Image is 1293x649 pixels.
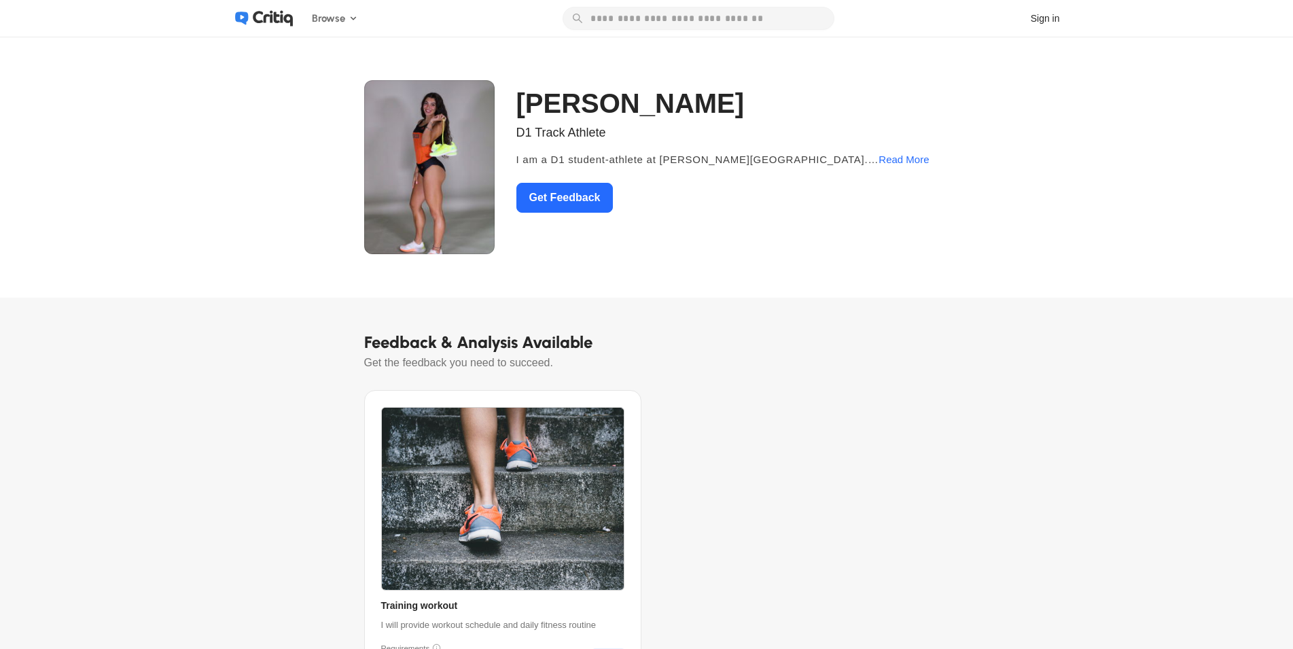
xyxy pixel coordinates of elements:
span: Feedback & Analysis Available [364,330,929,355]
a: Training workoutI will provide workout schedule and daily fitness routine [381,599,624,632]
span: Browse [312,11,345,27]
img: File [382,408,624,591]
span: I will provide workout schedule and daily fitness routine [381,618,597,632]
span: D1 Track Athlete [516,124,895,142]
div: Sign in [1031,12,1060,26]
span: I am a D1 student-athlete at [PERSON_NAME][GEOGRAPHIC_DATA]. I have been running since I was 5 an... [516,152,879,168]
span: Get the feedback you need to succeed. [364,355,929,379]
img: File [364,80,495,254]
span: Training workout [381,599,458,613]
span: [PERSON_NAME] [516,83,745,124]
a: File [381,407,624,591]
iframe: Diálogo de Acceder con Google [1019,35,1285,222]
